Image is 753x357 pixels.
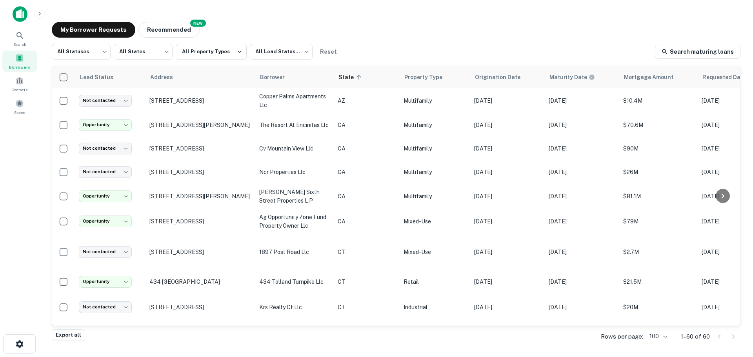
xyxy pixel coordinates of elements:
button: Export all [52,329,85,341]
p: $26M [623,168,694,176]
p: copper palms apartments llc [259,92,330,109]
p: the resort at encinitas llc [259,121,330,129]
span: Mortgage Amount [624,72,684,82]
iframe: Chat Widget [714,294,753,332]
p: [DATE] [549,248,615,256]
a: Saved [2,96,37,117]
img: capitalize-icon.png [13,6,27,22]
p: ncr properties llc [259,168,330,176]
p: 1897 post road llc [259,248,330,256]
p: Mixed-Use [404,217,466,226]
span: Address [150,72,183,82]
div: 100 [646,331,668,342]
a: Contacts [2,73,37,94]
span: Search [13,41,26,47]
p: Multifamily [404,121,466,129]
span: Saved [14,109,25,116]
button: Recommended [138,22,200,38]
span: Property Type [404,72,453,82]
p: $90M [623,144,694,153]
p: [DATE] [549,144,615,153]
div: All States [114,42,173,62]
th: Address [146,66,255,88]
a: Borrowers [2,51,37,72]
button: Reset [316,44,341,60]
span: Maturity dates displayed may be estimated. Please contact the lender for the most accurate maturi... [549,73,605,82]
p: Multifamily [404,96,466,105]
p: Mixed-Use [404,248,466,256]
span: Borrower [260,72,295,82]
p: [DATE] [549,303,615,312]
p: CT [338,303,396,312]
p: [DATE] [549,277,615,286]
p: [DATE] [474,303,541,312]
button: All Property Types [176,44,247,60]
p: CA [338,217,396,226]
p: AZ [338,96,396,105]
p: CA [338,121,396,129]
a: Search maturing loans [655,45,740,59]
p: [DATE] [474,96,541,105]
p: $10.4M [623,96,694,105]
div: Not contacted [79,143,132,154]
p: $81.1M [623,192,694,201]
p: [DATE] [474,248,541,256]
p: [DATE] [549,217,615,226]
p: Rows per page: [601,332,643,341]
p: ag opportunity zone fund property owner llc [259,213,330,230]
div: Not contacted [79,166,132,178]
p: $20M [623,303,694,312]
p: [DATE] [549,168,615,176]
p: krs realty ct llc [259,303,330,312]
p: [STREET_ADDRESS] [149,304,251,311]
h6: Maturity Date [549,73,587,82]
div: Not contacted [79,301,132,313]
p: [STREET_ADDRESS] [149,218,251,225]
p: [DATE] [549,192,615,201]
div: Opportunity [79,119,132,130]
div: Not contacted [79,246,132,257]
p: CA [338,168,396,176]
th: Property Type [400,66,470,88]
p: CA [338,192,396,201]
p: [STREET_ADDRESS] [149,169,251,176]
p: [STREET_ADDRESS][PERSON_NAME] [149,193,251,200]
p: $70.6M [623,121,694,129]
span: Borrowers [9,64,30,70]
p: [DATE] [549,96,615,105]
th: Borrower [255,66,334,88]
div: Not contacted [79,95,132,106]
p: [DATE] [474,144,541,153]
th: Lead Status [75,66,146,88]
p: [STREET_ADDRESS] [149,97,251,104]
p: Retail [404,277,466,286]
p: Multifamily [404,168,466,176]
div: Opportunity [79,276,132,287]
p: CA [338,144,396,153]
p: 434 [GEOGRAPHIC_DATA] [149,278,251,285]
th: Origination Date [470,66,545,88]
span: State [338,72,364,82]
th: Mortgage Amount [619,66,698,88]
p: [DATE] [474,168,541,176]
p: $21.5M [623,277,694,286]
p: Multifamily [404,144,466,153]
p: Multifamily [404,192,466,201]
a: Search [2,28,37,49]
p: [PERSON_NAME] sixth street properties l p [259,188,330,205]
div: All Statuses [52,42,111,62]
p: [DATE] [474,217,541,226]
p: 434 tolland turnpike llc [259,277,330,286]
p: [DATE] [474,192,541,201]
p: CT [338,248,396,256]
p: [DATE] [474,277,541,286]
p: [STREET_ADDRESS] [149,145,251,152]
div: All Lead Statuses [250,42,313,62]
span: Origination Date [475,72,531,82]
p: [DATE] [549,121,615,129]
